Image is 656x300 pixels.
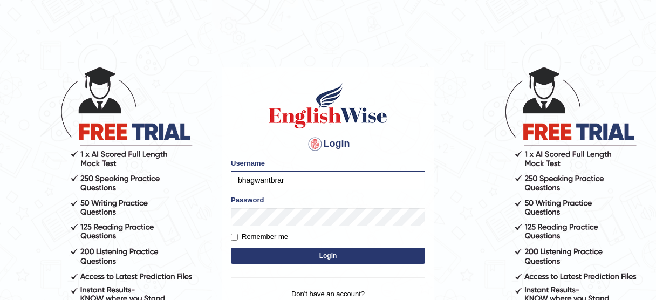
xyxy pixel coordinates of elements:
[231,158,265,168] label: Username
[266,81,389,130] img: Logo of English Wise sign in for intelligent practice with AI
[231,231,288,242] label: Remember me
[231,195,264,205] label: Password
[231,234,238,241] input: Remember me
[231,248,425,264] button: Login
[231,135,425,153] h4: Login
